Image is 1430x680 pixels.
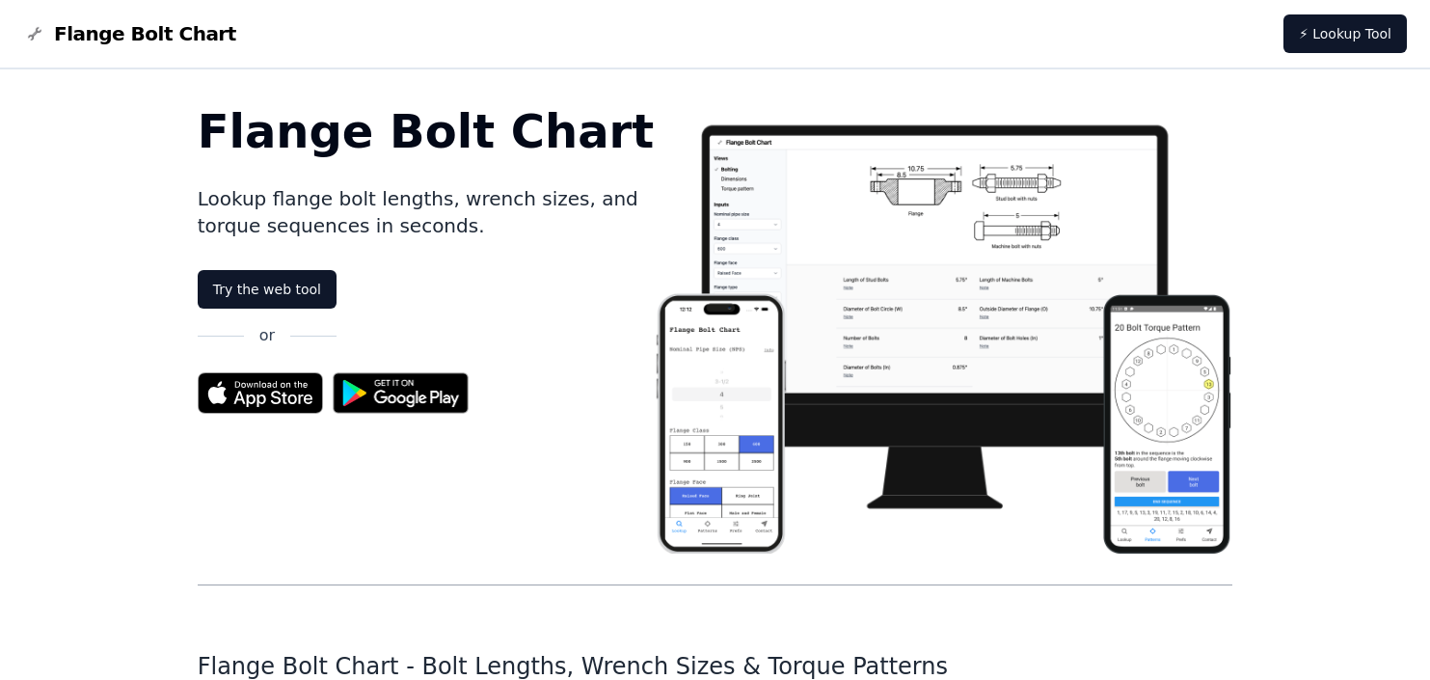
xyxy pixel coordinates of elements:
h1: Flange Bolt Chart [198,108,655,154]
p: Lookup flange bolt lengths, wrench sizes, and torque sequences in seconds. [198,185,655,239]
img: Flange bolt chart app screenshot [654,108,1232,554]
img: App Store badge for the Flange Bolt Chart app [198,372,323,414]
a: Flange Bolt Chart LogoFlange Bolt Chart [23,20,236,47]
img: Get it on Google Play [323,363,479,423]
p: or [259,324,275,347]
img: Flange Bolt Chart Logo [23,22,46,45]
a: ⚡ Lookup Tool [1283,14,1407,53]
span: Flange Bolt Chart [54,20,236,47]
a: Try the web tool [198,270,337,309]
